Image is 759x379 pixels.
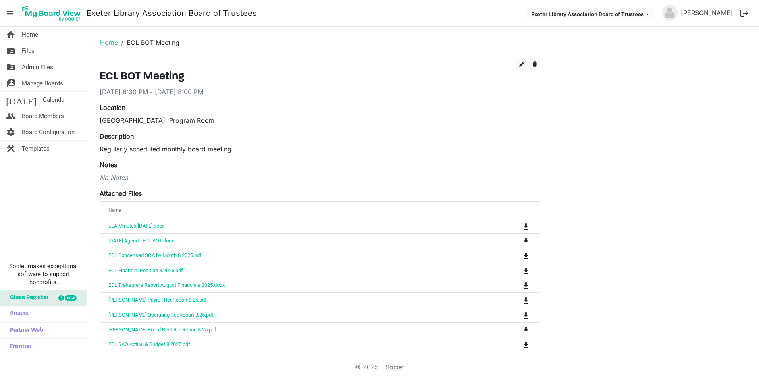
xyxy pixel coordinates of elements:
[22,141,50,157] span: Templates
[6,323,43,338] span: Partner Web
[526,8,654,19] button: Exeter Library Association Board of Trustees dropdownbutton
[108,238,174,244] a: [DATE] Agenda ECL BOT.docx
[22,108,64,124] span: Board Members
[490,337,540,352] td: is Command column column header
[490,219,540,233] td: is Command column column header
[100,219,490,233] td: ELA Minutes August 25.docx is template cell column header Name
[100,322,490,337] td: Tompkins Board Rest RecReport 8.25.pdf is template cell column header Name
[6,339,31,355] span: Frontier
[520,220,532,232] button: Download
[4,262,83,286] span: Societ makes exceptional software to support nonprofits.
[100,39,118,46] a: Home
[108,207,121,213] span: Name
[100,233,490,248] td: September 8 2025 Agenda ECL BOT.docx is template cell column header Name
[100,278,490,292] td: ECL Treasurer's Report August Financials 2025.docx is template cell column header Name
[19,3,83,23] img: My Board View Logo
[520,280,532,291] button: Download
[100,131,134,141] label: Description
[65,295,77,301] div: new
[100,263,490,277] td: ECL Financial Position 8.2025.pdf is template cell column header Name
[520,309,532,320] button: Download
[490,307,540,322] td: is Command column column header
[108,327,216,333] a: [PERSON_NAME] Board Rest RecReport 8.25.pdf
[490,233,540,248] td: is Command column column header
[520,250,532,261] button: Download
[6,124,15,140] span: settings
[490,248,540,263] td: is Command column column header
[520,324,532,335] button: Download
[6,27,15,43] span: home
[100,248,490,263] td: ECL Condensed SOA by Month 8.2025.pdf is template cell column header Name
[22,59,53,75] span: Admin Files
[6,290,48,306] span: Glass Register
[22,75,63,91] span: Manage Boards
[108,252,202,258] a: ECL Condensed SOA by Month 8.2025.pdf
[520,294,532,306] button: Download
[518,60,526,68] span: edit
[19,3,87,23] a: My Board View Logo
[87,5,257,21] a: Exeter Library Association Board of Trustees
[662,5,678,21] img: no-profile-picture.svg
[100,337,490,352] td: ECL SAO Actual & Budget 8.2025.pdf is template cell column header Name
[108,341,190,347] a: ECL SAO Actual & Budget 8.2025.pdf
[108,267,183,273] a: ECL Financial Position 8.2025.pdf
[108,282,225,288] a: ECL Treasurer's Report August Financials 2025.docx
[678,5,736,21] a: [PERSON_NAME]
[100,103,125,112] label: Location
[531,60,538,68] span: delete
[490,292,540,307] td: is Command column column header
[490,278,540,292] td: is Command column column header
[100,144,540,154] p: Regularly scheduled monthly board meeting
[6,108,15,124] span: people
[6,43,15,59] span: folder_shared
[22,124,75,140] span: Board Configuration
[736,5,753,21] button: logout
[100,116,540,125] div: [GEOGRAPHIC_DATA], Program Room
[490,352,540,366] td: is Command column column header
[6,59,15,75] span: folder_shared
[108,297,207,303] a: [PERSON_NAME] Payroll RecReport 8.25.pdf
[100,70,540,84] h3: ECL BOT Meeting
[118,38,179,47] li: ECL BOT Meeting
[6,92,37,108] span: [DATE]
[520,339,532,350] button: Download
[100,352,490,366] td: EXETER LIBRARY ASSOCIATION INC (Gov)-1 (1).pdf is template cell column header Name
[516,58,528,70] button: edit
[100,87,540,97] div: [DATE] 6:30 PM - [DATE] 8:00 PM
[43,92,66,108] span: Calendar
[22,27,38,43] span: Home
[100,307,490,322] td: Tompkins Operating RecReport 8.25.pdf is template cell column header Name
[490,322,540,337] td: is Command column column header
[529,58,540,70] button: delete
[6,141,15,157] span: construction
[490,263,540,277] td: is Command column column header
[2,6,17,21] span: menu
[6,306,29,322] span: Sumac
[520,265,532,276] button: Download
[100,189,142,198] label: Attached Files
[100,173,540,182] div: No Notes
[108,312,214,318] a: [PERSON_NAME] Operating RecReport 8.25.pdf
[100,292,490,307] td: Tompkins Payroll RecReport 8.25.pdf is template cell column header Name
[6,75,15,91] span: switch_account
[355,363,404,371] a: © 2025 - Societ
[108,223,164,229] a: ELA Minutes [DATE].docx
[22,43,35,59] span: Files
[520,354,532,365] button: Download
[100,160,117,170] label: Notes
[520,235,532,246] button: Download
